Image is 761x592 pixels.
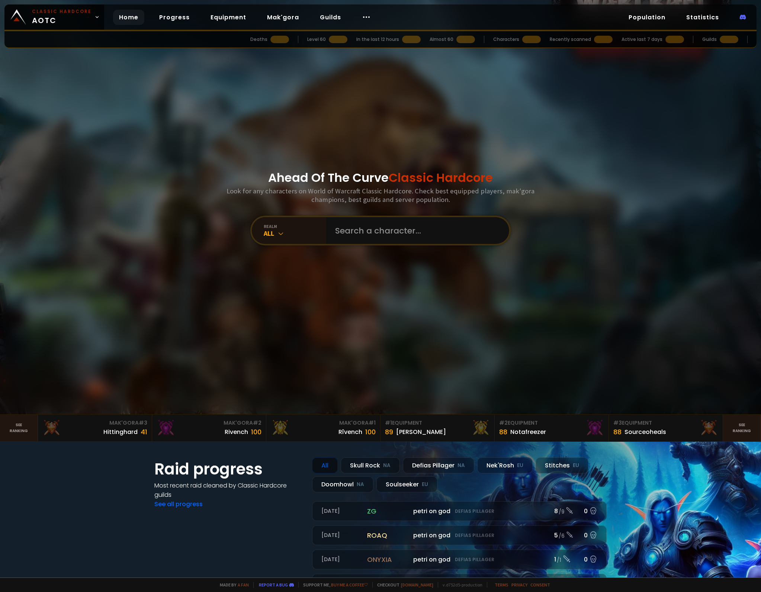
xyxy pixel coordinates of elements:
span: AOTC [32,8,91,26]
a: Seeranking [723,415,761,441]
a: Equipment [205,10,252,25]
div: Active last 7 days [622,36,662,43]
small: EU [422,481,428,488]
a: Progress [153,10,196,25]
a: Buy me a coffee [331,582,368,588]
a: [DATE]zgpetri on godDefias Pillager8 /90 [312,501,607,521]
a: #1Equipment89[PERSON_NAME] [380,415,495,441]
input: Search a character... [331,217,500,244]
span: Made by [215,582,249,588]
a: Mak'Gora#3Hittinghard41 [38,415,152,441]
div: Notafreezer [510,427,546,437]
span: # 3 [613,419,622,427]
span: Support me, [298,582,368,588]
a: Classic HardcoreAOTC [4,4,104,30]
div: Soulseeker [376,476,437,492]
div: realm [264,223,326,229]
a: Mak'Gora#2Rivench100 [152,415,266,441]
a: Report a bug [259,582,288,588]
small: Classic Hardcore [32,8,91,15]
h1: Ahead Of The Curve [268,169,493,187]
a: [DATE]onyxiapetri on godDefias Pillager1 /10 [312,550,607,569]
div: Guilds [702,36,717,43]
div: Mak'Gora [157,419,261,427]
a: Privacy [511,582,527,588]
div: Mak'Gora [271,419,376,427]
span: v. d752d5 - production [438,582,482,588]
a: #2Equipment88Notafreezer [495,415,609,441]
div: All [264,229,326,238]
div: All [312,457,338,473]
div: Rivench [225,427,248,437]
a: [DATE]roaqpetri on godDefias Pillager5 /60 [312,525,607,545]
div: Rîvench [338,427,362,437]
a: Mak'Gora#1Rîvench100 [266,415,380,441]
span: # 1 [385,419,392,427]
div: In the last 12 hours [356,36,399,43]
a: Consent [530,582,550,588]
a: Guilds [314,10,347,25]
div: Skull Rock [341,457,400,473]
a: Terms [495,582,508,588]
a: Mak'gora [261,10,305,25]
div: Nek'Rosh [477,457,533,473]
div: Mak'Gora [42,419,147,427]
a: #3Equipment88Sourceoheals [609,415,723,441]
small: NA [357,481,364,488]
small: EU [573,462,579,469]
div: 88 [613,427,622,437]
div: Equipment [385,419,490,427]
a: a fan [238,582,249,588]
div: 100 [365,427,376,437]
h1: Raid progress [154,457,303,481]
div: Deaths [250,36,267,43]
a: Population [623,10,671,25]
div: 89 [385,427,393,437]
div: 41 [141,427,147,437]
small: NA [383,462,391,469]
div: 100 [251,427,261,437]
div: Doomhowl [312,476,373,492]
div: 88 [499,427,507,437]
div: Equipment [613,419,718,427]
span: Classic Hardcore [389,169,493,186]
a: Home [113,10,144,25]
h4: Most recent raid cleaned by Classic Hardcore guilds [154,481,303,499]
span: Checkout [372,582,433,588]
div: Sourceoheals [624,427,666,437]
div: Almost 60 [430,36,453,43]
a: Statistics [680,10,725,25]
small: NA [457,462,465,469]
div: Defias Pillager [403,457,474,473]
span: # 1 [369,419,376,427]
div: Hittinghard [103,427,138,437]
div: Stitches [536,457,588,473]
div: [PERSON_NAME] [396,427,446,437]
span: # 2 [253,419,261,427]
h3: Look for any characters on World of Warcraft Classic Hardcore. Check best equipped players, mak'g... [224,187,537,204]
div: Level 60 [307,36,326,43]
div: Characters [493,36,519,43]
a: [DOMAIN_NAME] [401,582,433,588]
span: # 2 [499,419,508,427]
div: Equipment [499,419,604,427]
span: # 3 [139,419,147,427]
small: EU [517,462,523,469]
div: Recently scanned [550,36,591,43]
a: See all progress [154,500,203,508]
